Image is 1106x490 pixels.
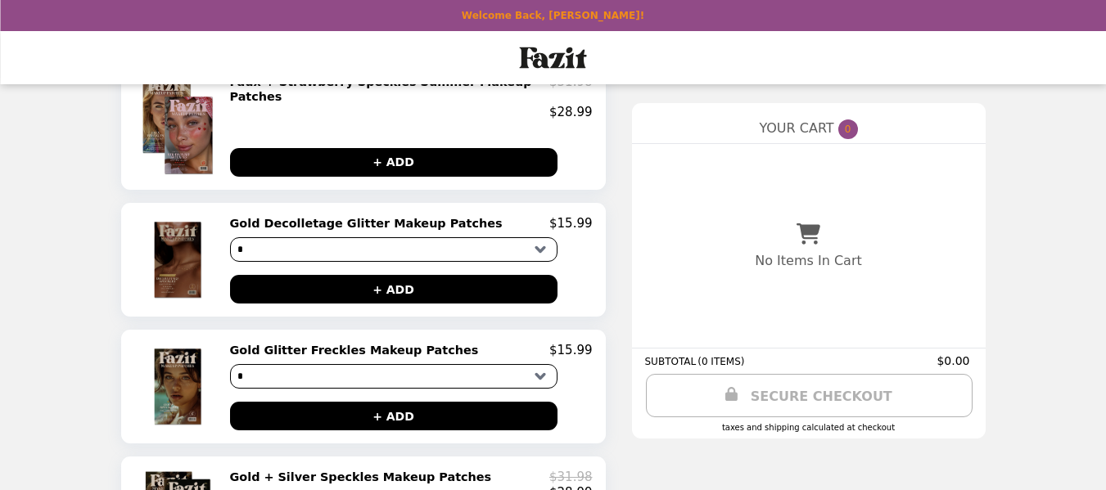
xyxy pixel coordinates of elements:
[645,356,698,367] span: SUBTOTAL
[645,423,973,432] div: Taxes and Shipping calculated at checkout
[549,216,593,231] p: $15.99
[549,105,593,119] p: $28.99
[759,120,833,136] span: YOUR CART
[937,354,972,367] span: $0.00
[230,237,558,262] select: Select a product variant
[151,216,209,303] img: Gold Decolletage Glitter Makeup Patches
[230,470,499,484] h2: Gold + Silver Speckles Makeup Patches
[230,148,558,177] button: + ADD
[230,364,558,389] select: Select a product variant
[230,402,558,430] button: + ADD
[151,343,209,430] img: Gold Glitter Freckles Makeup Patches
[230,216,509,231] h2: Gold Decolletage Glitter Makeup Patches
[838,119,858,139] span: 0
[755,253,861,268] p: No Items In Cart
[230,343,485,357] h2: Gold Glitter Freckles Makeup Patches
[549,343,593,357] p: $15.99
[230,275,558,303] button: + ADD
[697,356,744,367] span: ( 0 ITEMS )
[139,74,220,177] img: Faux + Strawberry Speckles Summer Makeup Patches
[462,10,644,21] p: Welcome Back, [PERSON_NAME]!
[549,470,593,484] p: $31.98
[520,41,587,74] img: Brand Logo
